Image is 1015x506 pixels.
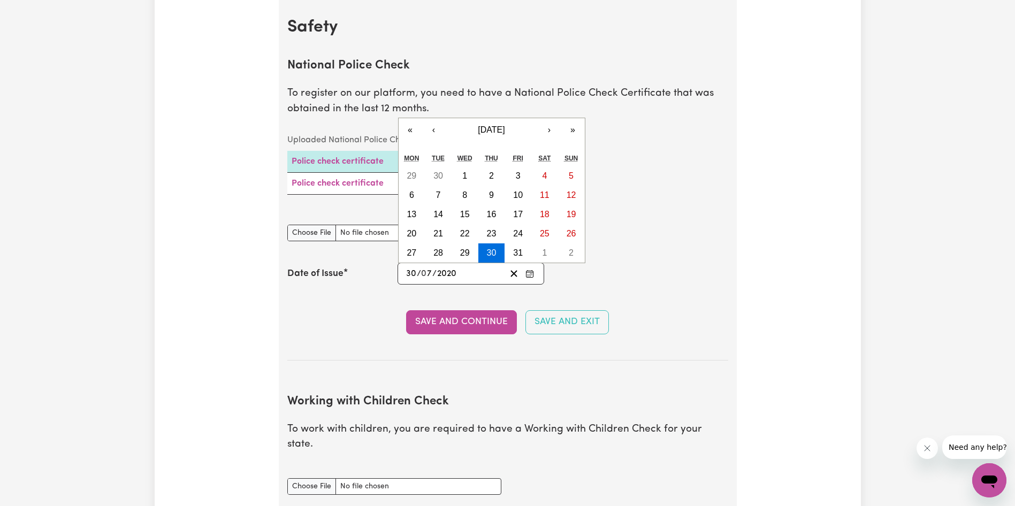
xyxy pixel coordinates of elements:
abbr: July 31, 2020 [513,248,523,257]
button: July 7, 2020 [425,186,452,205]
span: [DATE] [478,125,505,134]
abbr: Saturday [538,155,551,162]
button: July 26, 2020 [558,224,585,243]
button: July 20, 2020 [399,224,425,243]
abbr: July 5, 2020 [569,171,574,180]
button: July 21, 2020 [425,224,452,243]
button: July 15, 2020 [452,205,478,224]
abbr: July 14, 2020 [433,210,443,219]
h2: Safety [287,17,728,37]
abbr: July 11, 2020 [540,190,550,200]
button: July 31, 2020 [505,243,531,263]
abbr: August 2, 2020 [569,248,574,257]
button: July 4, 2020 [531,166,558,186]
abbr: July 4, 2020 [542,171,547,180]
abbr: July 13, 2020 [407,210,416,219]
button: July 12, 2020 [558,186,585,205]
abbr: July 28, 2020 [433,248,443,257]
h2: National Police Check [287,59,728,73]
button: July 5, 2020 [558,166,585,186]
iframe: Button to launch messaging window [972,463,1006,497]
input: -- [422,266,432,281]
abbr: July 24, 2020 [513,229,523,238]
iframe: Message from company [942,435,1006,459]
button: ‹ [422,118,446,142]
abbr: July 29, 2020 [460,248,470,257]
h2: Working with Children Check [287,395,728,409]
button: » [561,118,585,142]
button: July 6, 2020 [399,186,425,205]
abbr: July 1, 2020 [462,171,467,180]
abbr: July 19, 2020 [567,210,576,219]
button: July 23, 2020 [478,224,505,243]
input: ---- [437,266,457,281]
button: July 8, 2020 [452,186,478,205]
abbr: June 30, 2020 [433,171,443,180]
abbr: Thursday [485,155,498,162]
button: June 30, 2020 [425,166,452,186]
button: [DATE] [446,118,538,142]
button: › [538,118,561,142]
abbr: July 3, 2020 [516,171,521,180]
abbr: Wednesday [457,155,472,162]
a: Police check certificate [292,157,384,166]
button: July 17, 2020 [505,205,531,224]
abbr: July 15, 2020 [460,210,470,219]
abbr: July 12, 2020 [567,190,576,200]
button: July 2, 2020 [478,166,505,186]
abbr: July 25, 2020 [540,229,550,238]
button: Clear date [506,266,522,281]
abbr: June 29, 2020 [407,171,416,180]
abbr: July 18, 2020 [540,210,550,219]
label: Date of Issue [287,267,344,281]
button: July 18, 2020 [531,205,558,224]
abbr: July 9, 2020 [489,190,494,200]
button: July 14, 2020 [425,205,452,224]
abbr: July 16, 2020 [487,210,497,219]
button: July 24, 2020 [505,224,531,243]
abbr: July 17, 2020 [513,210,523,219]
abbr: July 22, 2020 [460,229,470,238]
button: July 28, 2020 [425,243,452,263]
button: July 13, 2020 [399,205,425,224]
input: -- [406,266,417,281]
abbr: July 23, 2020 [487,229,497,238]
button: Save and Exit [525,310,609,334]
button: July 10, 2020 [505,186,531,205]
abbr: August 1, 2020 [542,248,547,257]
abbr: July 2, 2020 [489,171,494,180]
button: July 30, 2020 [478,243,505,263]
abbr: Monday [404,155,419,162]
button: July 29, 2020 [452,243,478,263]
span: / [417,269,421,279]
button: June 29, 2020 [399,166,425,186]
button: July 9, 2020 [478,186,505,205]
abbr: Sunday [564,155,578,162]
abbr: Tuesday [432,155,445,162]
abbr: July 21, 2020 [433,229,443,238]
button: July 27, 2020 [399,243,425,263]
abbr: July 6, 2020 [409,190,414,200]
abbr: July 26, 2020 [567,229,576,238]
span: 0 [421,270,426,278]
button: July 11, 2020 [531,186,558,205]
button: July 3, 2020 [505,166,531,186]
span: Need any help? [6,7,65,16]
p: To register on our platform, you need to have a National Police Check Certificate that was obtain... [287,86,728,117]
abbr: July 27, 2020 [407,248,416,257]
button: Save and Continue [406,310,517,334]
button: July 25, 2020 [531,224,558,243]
iframe: Close message [917,438,938,459]
abbr: July 7, 2020 [436,190,441,200]
button: July 22, 2020 [452,224,478,243]
caption: Uploaded National Police Check files [287,129,577,151]
abbr: July 10, 2020 [513,190,523,200]
button: « [399,118,422,142]
abbr: Friday [513,155,523,162]
abbr: July 20, 2020 [407,229,416,238]
button: July 19, 2020 [558,205,585,224]
a: Police check certificate [292,179,384,188]
span: / [432,269,437,279]
abbr: July 30, 2020 [487,248,497,257]
button: August 1, 2020 [531,243,558,263]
